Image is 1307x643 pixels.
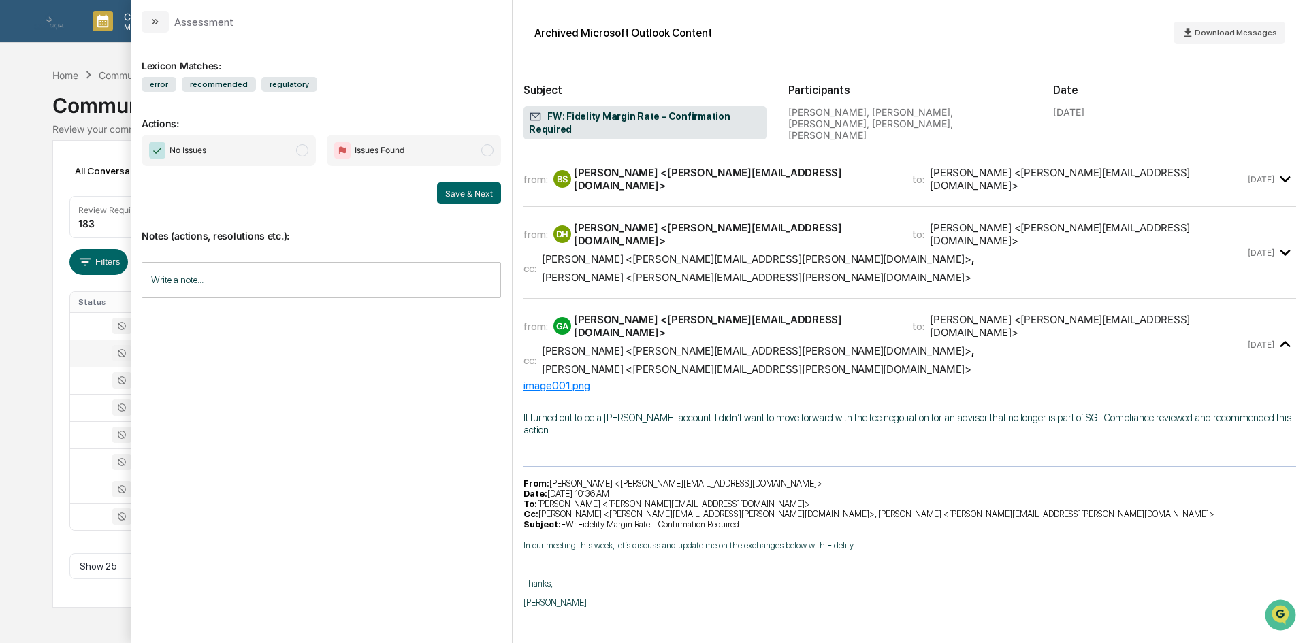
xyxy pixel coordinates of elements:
[523,228,548,241] span: from:
[574,166,896,192] div: [PERSON_NAME] <[PERSON_NAME][EMAIL_ADDRESS][DOMAIN_NAME]>
[912,228,924,241] span: to:
[523,84,767,97] h2: Subject
[523,354,536,367] span: cc:
[523,540,1296,550] p: In our meeting this week, let’s discuss and update me on the exchanges below with Fidelity.
[542,363,971,376] div: [PERSON_NAME] <[PERSON_NAME][EMAIL_ADDRESS][PERSON_NAME][DOMAIN_NAME]>
[930,166,1244,192] div: [PERSON_NAME] <[PERSON_NAME][EMAIL_ADDRESS][DOMAIN_NAME]>
[1174,22,1285,44] button: Download Messages
[8,192,91,216] a: 🔎Data Lookup
[142,214,501,242] p: Notes (actions, resolutions etc.):
[149,142,165,159] img: Checkmark
[553,317,571,335] div: GA
[788,106,1031,141] div: [PERSON_NAME], [PERSON_NAME], [PERSON_NAME], [PERSON_NAME], [PERSON_NAME]
[1248,340,1274,350] time: Tuesday, February 4, 2025 at 11:46:40 AM
[1263,598,1300,635] iframe: Open customer support
[523,489,1214,529] span: AM [PERSON_NAME] <[PERSON_NAME][EMAIL_ADDRESS][DOMAIN_NAME]> [PERSON_NAME] <[PERSON_NAME][EMAIL_A...
[142,101,501,129] p: Actions:
[523,489,547,499] b: Date:
[1248,174,1274,184] time: Tuesday, February 4, 2025 at 10:26:39 AM
[523,173,548,186] span: from:
[542,344,974,357] span: ,
[930,221,1244,247] div: [PERSON_NAME] <[PERSON_NAME][EMAIL_ADDRESS][DOMAIN_NAME]>
[231,108,248,125] button: Start new chat
[523,478,822,499] span: [PERSON_NAME] <[PERSON_NAME][EMAIL_ADDRESS][DOMAIN_NAME]> [DATE] 10:36
[355,144,404,157] span: Issues Found
[334,142,351,159] img: Flag
[523,412,1291,436] span: It turned out to be a [PERSON_NAME] account. I didn’t want to move forward with the fee negotiati...
[553,225,571,243] div: DH
[170,144,206,157] span: No Issues
[113,11,182,22] p: Calendar
[523,379,1296,392] div: image001.png
[523,519,561,529] b: Subject:
[70,292,159,312] th: Status
[523,499,537,509] b: To:
[27,197,86,211] span: Data Lookup
[46,118,172,129] div: We're available if you need us!
[135,231,165,241] span: Pylon
[542,271,971,284] div: [PERSON_NAME] <[PERSON_NAME][EMAIL_ADDRESS][PERSON_NAME][DOMAIN_NAME]>
[523,578,1296,589] p: Thanks,
[788,84,1031,97] h2: Participants
[523,597,1296,608] p: [PERSON_NAME]
[113,22,182,32] p: Manage Tasks
[1195,28,1277,37] span: Download Messages
[542,252,971,265] div: [PERSON_NAME] <[PERSON_NAME][EMAIL_ADDRESS][PERSON_NAME][DOMAIN_NAME]>
[529,110,761,136] span: FW: Fidelity Margin Rate - Confirmation Required
[69,160,172,182] div: All Conversations
[112,171,169,185] span: Attestations
[912,320,924,333] span: to:
[8,166,93,191] a: 🖐️Preclearance
[69,249,129,275] button: Filters
[523,509,538,519] b: Cc:
[523,262,536,275] span: cc:
[523,320,548,333] span: from:
[553,170,571,188] div: BS
[52,123,1255,135] div: Review your communication records across channels
[52,69,78,81] div: Home
[142,44,501,71] div: Lexicon Matches:
[1053,84,1296,97] h2: Date
[182,77,256,92] span: recommended
[174,16,233,29] div: Assessment
[78,205,144,215] div: Review Required
[96,230,165,241] a: Powered byPylon
[14,104,38,129] img: 1746055101610-c473b297-6a78-478c-a979-82029cc54cd1
[1053,106,1084,118] div: [DATE]
[93,166,174,191] a: 🗄️Attestations
[437,182,501,204] button: Save & Next
[574,221,896,247] div: [PERSON_NAME] <[PERSON_NAME][EMAIL_ADDRESS][DOMAIN_NAME]>
[534,27,712,39] div: Archived Microsoft Outlook Content
[930,313,1244,339] div: [PERSON_NAME] <[PERSON_NAME][EMAIL_ADDRESS][DOMAIN_NAME]>
[78,218,95,229] div: 183
[52,82,1255,118] div: Communications Archive
[542,252,974,265] span: ,
[14,199,25,210] div: 🔎
[46,104,223,118] div: Start new chat
[14,173,25,184] div: 🖐️
[27,171,88,185] span: Preclearance
[142,77,176,92] span: error
[523,478,549,489] span: From:
[1248,248,1274,258] time: Tuesday, February 4, 2025 at 10:36:31 AM
[542,344,971,357] div: [PERSON_NAME] <[PERSON_NAME][EMAIL_ADDRESS][PERSON_NAME][DOMAIN_NAME]>
[912,173,924,186] span: to:
[99,69,209,81] div: Communications Archive
[261,77,317,92] span: regulatory
[33,11,65,31] img: logo
[14,29,248,50] p: How can we help?
[99,173,110,184] div: 🗄️
[574,313,896,339] div: [PERSON_NAME] <[PERSON_NAME][EMAIL_ADDRESS][DOMAIN_NAME]>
